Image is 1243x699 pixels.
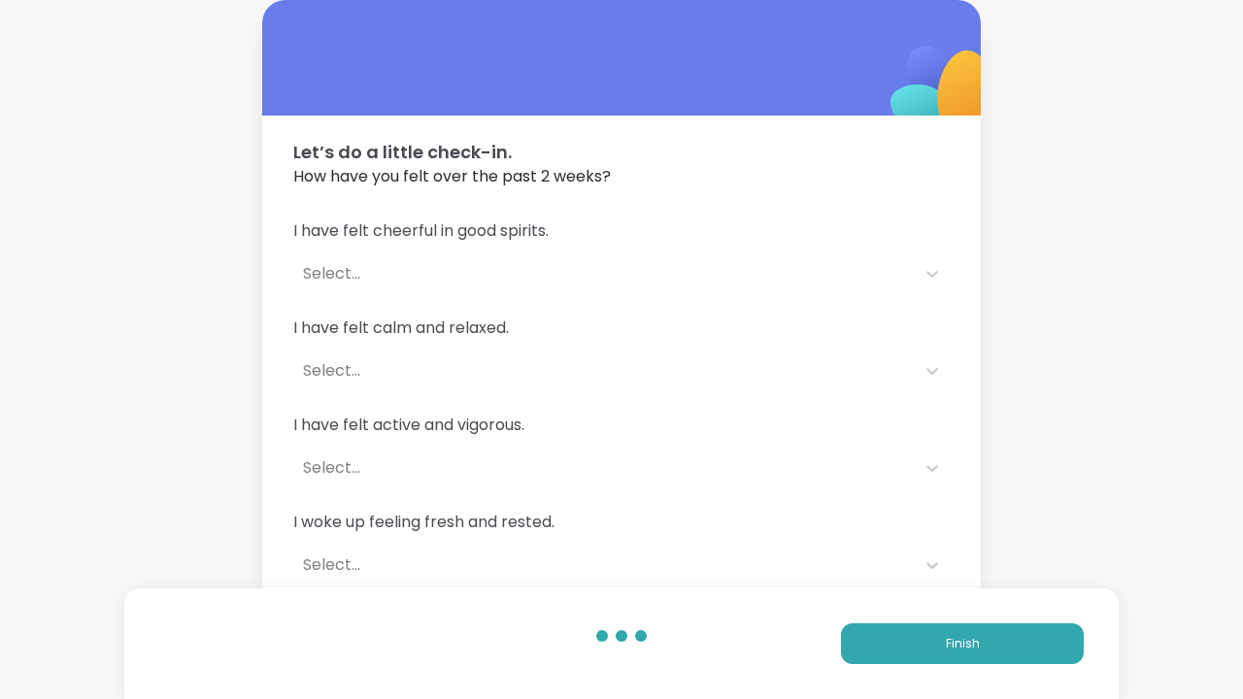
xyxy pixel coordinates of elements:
button: Finish [841,623,1084,664]
span: I woke up feeling fresh and rested. [293,511,950,534]
span: Let’s do a little check-in. [293,139,950,165]
span: How have you felt over the past 2 weeks? [293,165,950,188]
div: Select... [303,456,905,480]
div: Select... [303,262,905,285]
div: Select... [303,359,905,383]
span: I have felt active and vigorous. [293,414,950,437]
span: I have felt calm and relaxed. [293,316,950,340]
div: Select... [303,553,905,577]
span: Finish [946,635,980,652]
span: I have felt cheerful in good spirits. [293,219,950,243]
